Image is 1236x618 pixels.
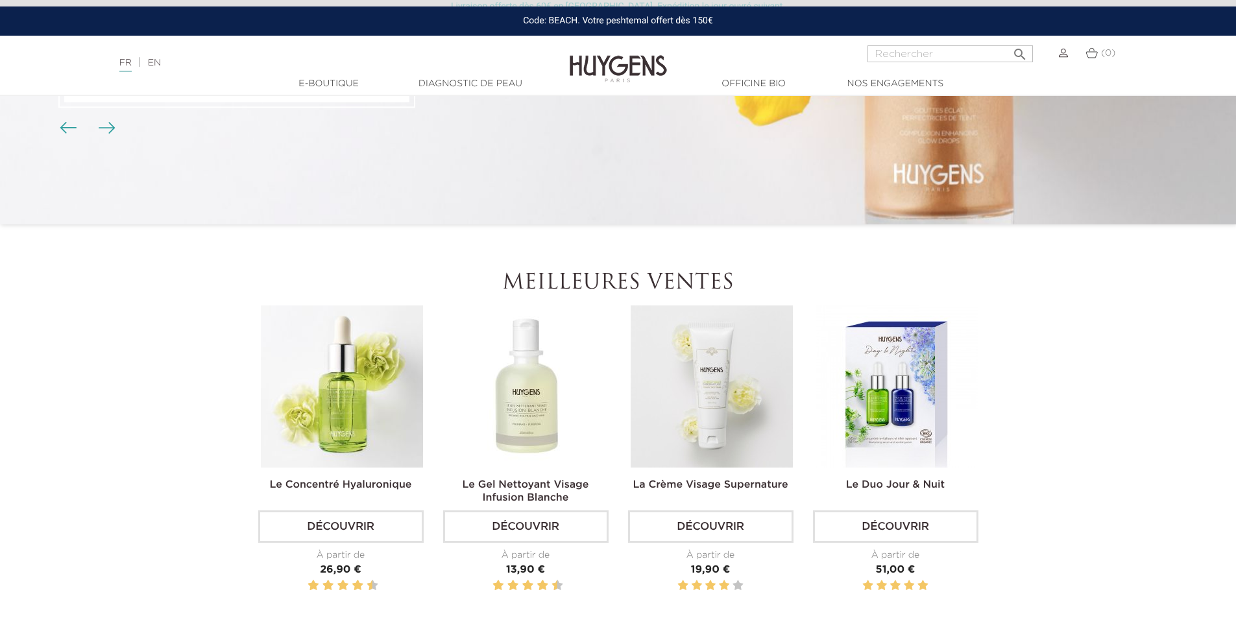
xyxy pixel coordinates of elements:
[443,510,609,543] a: Découvrir
[705,578,716,594] label: 3
[310,578,317,594] label: 2
[830,77,960,91] a: Nos engagements
[369,578,376,594] label: 10
[890,578,901,594] label: 3
[495,578,502,594] label: 2
[320,578,322,594] label: 3
[446,305,608,468] img: Le Gel Nettoyant Visage Infusion Blanche 250ml
[258,549,424,562] div: À partir de
[631,305,793,468] img: La Crème Visage Supernature
[525,578,531,594] label: 6
[520,578,522,594] label: 5
[813,549,978,562] div: À partir de
[305,578,307,594] label: 1
[1012,43,1028,58] i: 
[325,578,332,594] label: 4
[406,77,535,91] a: Diagnostic de peau
[335,578,337,594] label: 5
[258,510,424,543] a: Découvrir
[354,578,361,594] label: 8
[119,58,132,72] a: FR
[813,510,978,543] a: Découvrir
[506,565,545,575] span: 13,90 €
[863,578,873,594] label: 1
[689,77,819,91] a: Officine Bio
[510,578,516,594] label: 4
[1008,42,1032,59] button: 
[570,34,667,84] img: Huygens
[320,565,361,575] span: 26,90 €
[628,510,794,543] a: Découvrir
[904,578,914,594] label: 4
[463,480,589,503] a: Le Gel Nettoyant Visage Infusion Blanche
[691,565,730,575] span: 19,90 €
[867,45,1033,62] input: Rechercher
[340,578,346,594] label: 6
[270,480,412,490] a: Le Concentré Hyaluronique
[1101,49,1115,58] span: (0)
[877,578,887,594] label: 2
[365,578,367,594] label: 9
[633,480,788,490] a: La Crème Visage Supernature
[65,119,107,138] div: Boutons du carrousel
[846,480,945,490] a: Le Duo Jour & Nuit
[258,271,978,296] h2: Meilleures ventes
[917,578,928,594] label: 5
[692,578,702,594] label: 2
[816,305,978,468] img: Le Duo Jour & Nuit
[554,578,561,594] label: 10
[148,58,161,67] a: EN
[490,578,492,594] label: 1
[350,578,352,594] label: 7
[539,578,546,594] label: 8
[628,549,794,562] div: À partir de
[264,77,394,91] a: E-Boutique
[876,565,915,575] span: 51,00 €
[505,578,507,594] label: 3
[719,578,729,594] label: 4
[113,55,505,71] div: |
[261,305,423,468] img: Le Concentré Hyaluronique
[678,578,688,594] label: 1
[550,578,551,594] label: 9
[535,578,537,594] label: 7
[733,578,743,594] label: 5
[443,549,609,562] div: À partir de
